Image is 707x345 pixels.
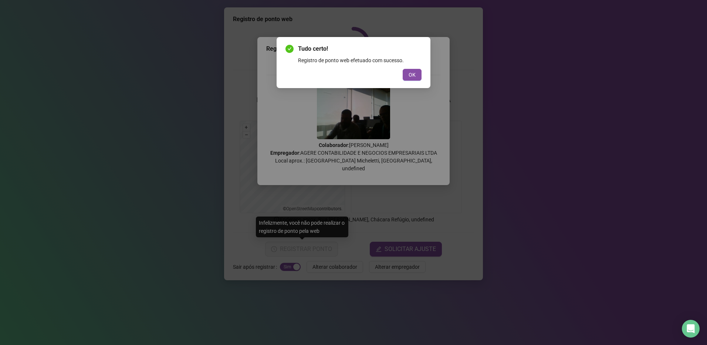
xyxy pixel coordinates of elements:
[403,69,422,81] button: OK
[285,45,294,53] span: check-circle
[298,56,422,64] div: Registro de ponto web efetuado com sucesso.
[298,44,422,53] span: Tudo certo!
[409,71,416,79] span: OK
[682,320,700,338] div: Open Intercom Messenger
